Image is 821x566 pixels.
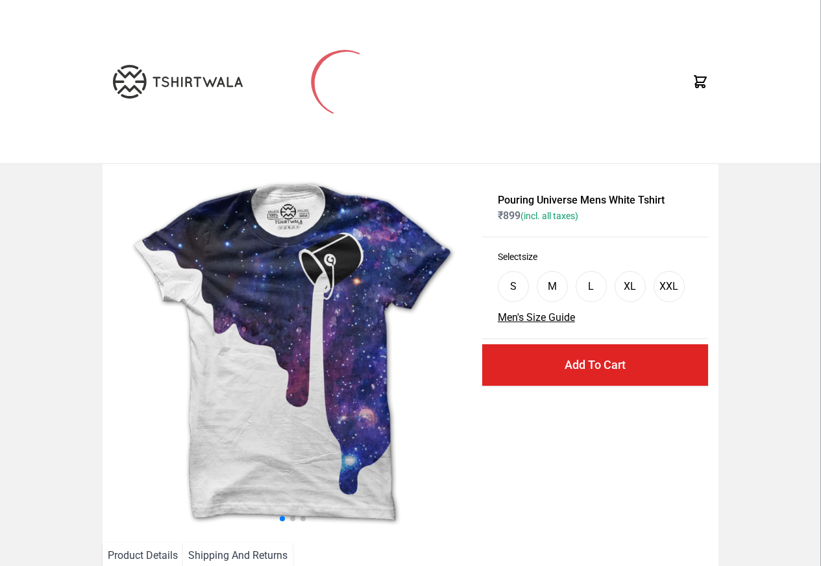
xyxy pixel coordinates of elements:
button: Add To Cart [482,344,708,386]
div: L [588,279,594,294]
button: Men's Size Guide [498,310,575,325]
div: S [510,279,517,294]
img: TW-LOGO-400-104.png [113,65,243,99]
div: XL [624,279,636,294]
div: M [548,279,557,294]
h1: Pouring Universe Mens White Tshirt [498,193,692,208]
img: galaxy.jpg [113,174,472,532]
span: ₹ 899 [498,209,578,222]
h3: Select size [498,250,692,263]
span: (incl. all taxes) [521,211,578,221]
div: XXL [659,279,678,294]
